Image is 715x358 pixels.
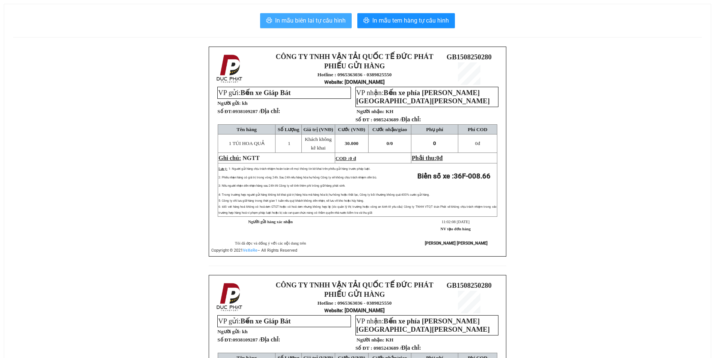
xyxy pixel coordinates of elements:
span: Phí COD [468,127,487,132]
span: kh [242,100,248,106]
span: Phải thu: [412,155,443,161]
strong: [PERSON_NAME] [PERSON_NAME] [425,241,488,246]
span: KH [385,109,393,114]
span: Website [324,79,342,85]
span: In mẫu biên lai tự cấu hình [275,16,346,25]
span: Bến xe phía [PERSON_NAME][GEOGRAPHIC_DATA][PERSON_NAME] [356,317,490,333]
span: 0/ [387,140,393,146]
span: printer [363,17,369,24]
span: Số Lượng [278,127,300,132]
strong: Người nhận: [357,337,384,343]
span: đ [475,140,480,146]
strong: : [DOMAIN_NAME] [324,307,385,313]
strong: Người nhận: [357,109,384,114]
span: 0985243689 / [373,117,421,122]
strong: Số ĐT : [355,117,372,122]
span: VP nhận: [356,89,490,105]
span: Địa chỉ: [260,108,280,114]
span: 0 đ [349,156,356,161]
span: 11:02:08 [DATE] [442,220,470,224]
strong: : [DOMAIN_NAME] [324,79,385,85]
span: GB1508250280 [447,281,492,289]
strong: CÔNG TY TNHH VẬN TẢI QUỐC TẾ ĐỨC PHÁT [276,53,434,60]
span: Website [324,308,342,313]
span: GB1508250280 [447,53,492,61]
img: logo [214,281,246,313]
span: COD : [336,156,356,161]
span: 0 [433,140,436,146]
span: Tên hàng [236,127,257,132]
span: Địa chỉ: [401,344,421,351]
span: Cước (VNĐ) [338,127,365,132]
strong: Số ĐT : [355,345,372,351]
strong: NV tạo đơn hàng [441,227,471,231]
span: Copyright © 2021 – All Rights Reserved [211,248,297,253]
span: 36F-008.66 [454,172,491,180]
span: 1 [288,140,291,146]
span: 1 TÚI HOA QUẢ [229,140,265,146]
span: Địa chỉ: [401,116,421,122]
span: Địa chỉ: [260,336,280,343]
strong: Hotline : 0965363036 - 0389825550 [318,300,392,306]
span: NGTT [242,155,259,161]
span: 30.000 [345,140,358,146]
span: 6: Đối với hàng hoá không có hoá đơn GTGT hoặc có hoá đơn nhưng không hợp lệ (do quản lý thị trườ... [218,205,497,214]
strong: Hotline : 0965363036 - 0389825550 [318,72,392,77]
span: 3: Nếu người nhận đến nhận hàng sau 24h thì Công ty sẽ tính thêm phí trông giữ hàng phát sinh. [218,184,345,187]
a: VeXeRe [243,248,257,253]
strong: PHIẾU GỬI HÀNG [324,290,385,298]
strong: Người gửi: [217,329,241,334]
strong: Số ĐT: [217,337,280,343]
span: Phụ phí [426,127,443,132]
strong: Số ĐT: [217,109,280,114]
span: 0938109287 / [233,337,280,343]
strong: Người gửi: [217,100,241,106]
span: 0 [475,140,478,146]
span: Tôi đã đọc và đồng ý với các nội dung trên [235,241,306,245]
strong: CÔNG TY TNHH VẬN TẢI QUỐC TẾ ĐỨC PHÁT [276,281,434,289]
span: kh [242,329,248,334]
span: VP nhận: [356,317,490,333]
span: 4: Trong trường hợp người gửi hàng không kê khai giá trị hàng hóa mà hàng hóa bị hư hỏng hoặc thấ... [218,193,430,196]
img: logo [214,53,246,85]
span: 0938109287 / [233,109,280,114]
strong: Người gửi hàng xác nhận [248,220,293,224]
span: 5: Công ty chỉ lưu giữ hàng trong thời gian 1 tuần nếu quý khách không đến nhận, sẽ lưu về kho ho... [218,199,364,202]
span: Cước nhận/giao [372,127,407,132]
button: printerIn mẫu biên lai tự cấu hình [260,13,352,28]
span: Khách không kê khai [305,136,331,151]
span: In mẫu tem hàng tự cấu hình [372,16,449,25]
span: VP gửi: [218,317,291,325]
button: printerIn mẫu tem hàng tự cấu hình [357,13,455,28]
span: Lưu ý: [218,167,227,171]
span: printer [266,17,272,24]
strong: Biển số xe : [417,172,491,180]
span: 2: Phiếu nhận hàng có giá trị trong vòng 24h. Sau 24h nếu hàng hóa hư hỏng Công ty sẽ không chịu ... [218,176,376,179]
span: Bến xe Giáp Bát [241,89,291,97]
strong: PHIẾU GỬI HÀNG [324,62,385,70]
span: 0 [390,140,393,146]
span: 0985243689 / [373,345,421,351]
span: 0 [437,155,440,161]
span: 1: Người gửi hàng chịu trách nhiệm hoàn toàn về mọi thông tin kê khai trên phiếu gửi hàng trước p... [229,167,370,171]
span: VP gửi: [218,89,291,97]
span: KH [385,337,393,343]
span: đ [440,155,443,161]
span: Bến xe phía [PERSON_NAME][GEOGRAPHIC_DATA][PERSON_NAME] [356,89,490,105]
span: Bến xe Giáp Bát [241,317,291,325]
span: Ghi chú: [218,155,241,161]
span: Giá trị (VNĐ) [303,127,333,132]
